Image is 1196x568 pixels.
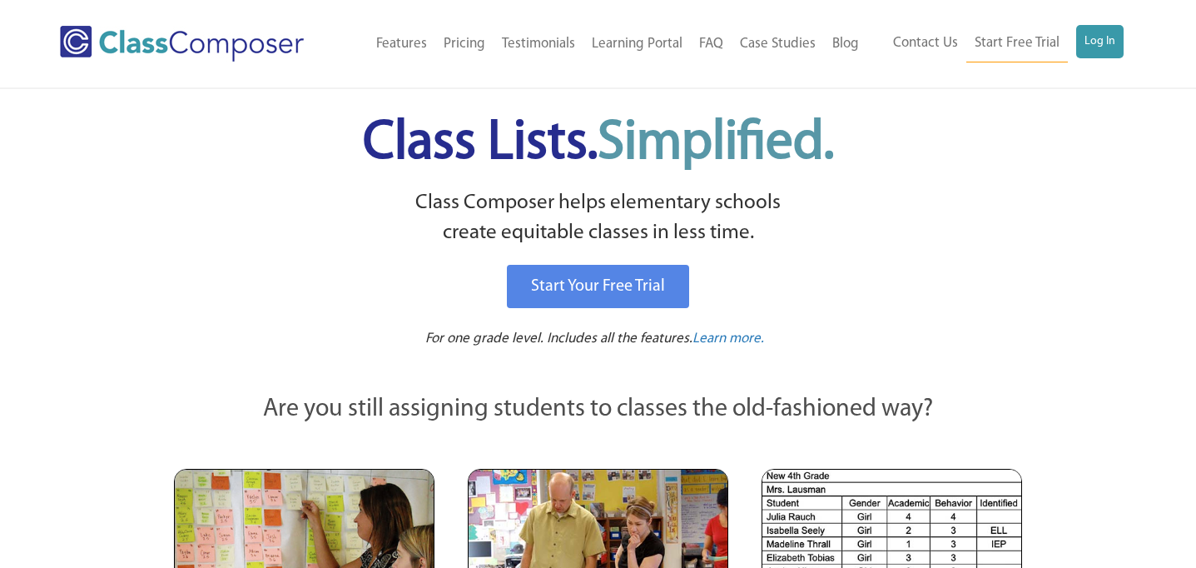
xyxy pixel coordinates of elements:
[171,188,1025,249] p: Class Composer helps elementary schools create equitable classes in less time.
[174,391,1023,428] p: Are you still assigning students to classes the old-fashioned way?
[867,25,1124,62] nav: Header Menu
[732,26,824,62] a: Case Studies
[692,329,764,350] a: Learn more.
[435,26,494,62] a: Pricing
[598,117,834,171] span: Simplified.
[824,26,867,62] a: Blog
[1076,25,1124,58] a: Log In
[966,25,1068,62] a: Start Free Trial
[363,117,834,171] span: Class Lists.
[692,331,764,346] span: Learn more.
[691,26,732,62] a: FAQ
[60,26,304,62] img: Class Composer
[425,331,692,346] span: For one grade level. Includes all the features.
[531,278,665,295] span: Start Your Free Trial
[583,26,691,62] a: Learning Portal
[885,25,966,62] a: Contact Us
[368,26,435,62] a: Features
[494,26,583,62] a: Testimonials
[341,26,867,62] nav: Header Menu
[507,265,689,308] a: Start Your Free Trial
